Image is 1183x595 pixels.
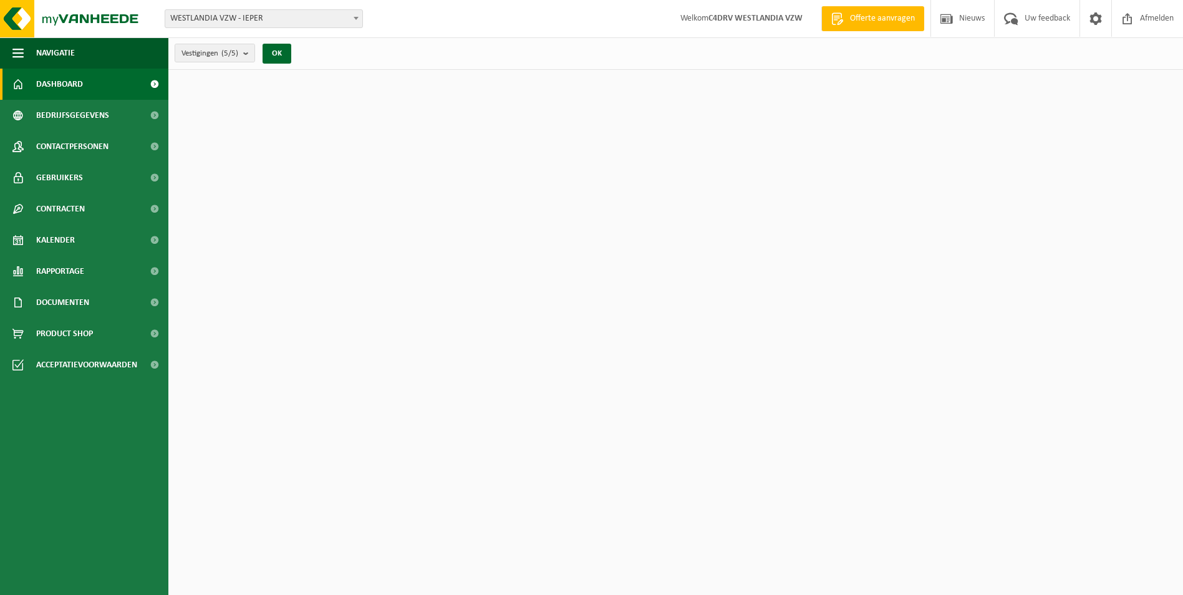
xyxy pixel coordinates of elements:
[36,162,83,193] span: Gebruikers
[36,287,89,318] span: Documenten
[36,225,75,256] span: Kalender
[36,69,83,100] span: Dashboard
[36,100,109,131] span: Bedrijfsgegevens
[36,349,137,380] span: Acceptatievoorwaarden
[175,44,255,62] button: Vestigingen(5/5)
[36,193,85,225] span: Contracten
[165,10,362,27] span: WESTLANDIA VZW - IEPER
[821,6,924,31] a: Offerte aanvragen
[708,14,803,23] strong: C4DRV WESTLANDIA VZW
[36,131,109,162] span: Contactpersonen
[221,49,238,57] count: (5/5)
[36,318,93,349] span: Product Shop
[165,9,363,28] span: WESTLANDIA VZW - IEPER
[263,44,291,64] button: OK
[181,44,238,63] span: Vestigingen
[847,12,918,25] span: Offerte aanvragen
[36,256,84,287] span: Rapportage
[36,37,75,69] span: Navigatie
